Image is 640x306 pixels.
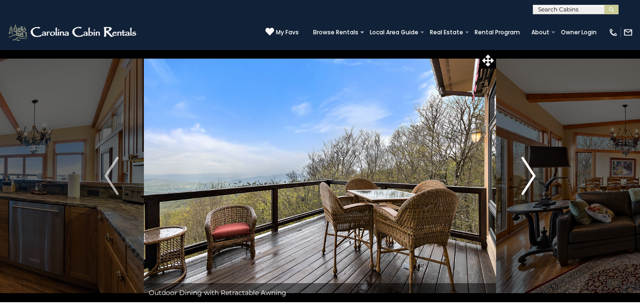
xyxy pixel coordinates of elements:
img: phone-regular-white.png [609,28,618,37]
a: Local Area Guide [365,26,423,39]
img: arrow [104,157,119,195]
img: arrow [521,157,536,195]
a: Browse Rentals [308,26,363,39]
button: Previous [79,50,144,302]
a: Rental Program [470,26,525,39]
img: White-1-2.png [7,23,139,42]
img: mail-regular-white.png [623,28,633,37]
a: Real Estate [425,26,468,39]
a: About [527,26,554,39]
button: Next [496,50,561,302]
a: My Favs [265,27,299,37]
span: My Favs [276,28,299,37]
div: Outdoor Dining with Retractable Awning [144,283,496,302]
a: Owner Login [556,26,601,39]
